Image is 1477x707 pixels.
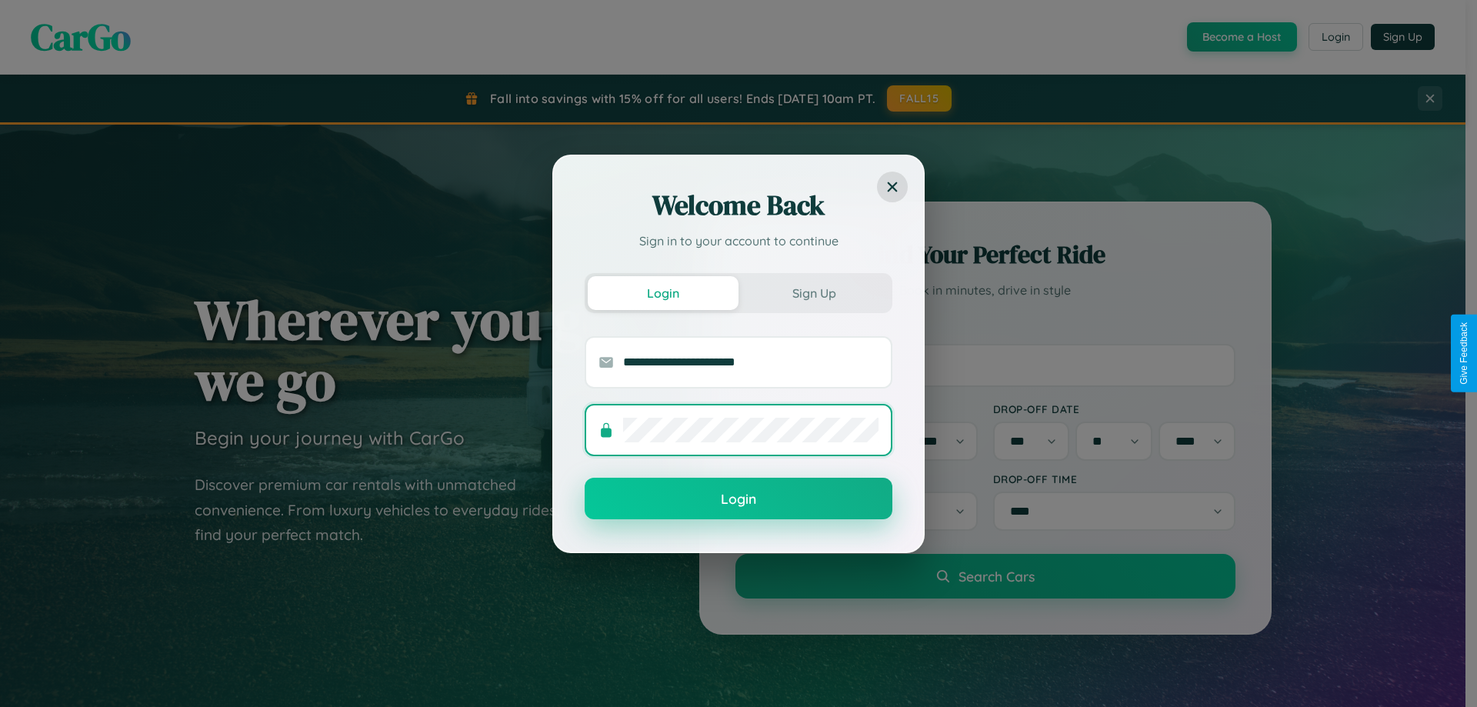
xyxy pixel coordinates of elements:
div: Give Feedback [1459,322,1469,385]
button: Sign Up [738,276,889,310]
button: Login [585,478,892,519]
button: Login [588,276,738,310]
h2: Welcome Back [585,187,892,224]
p: Sign in to your account to continue [585,232,892,250]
